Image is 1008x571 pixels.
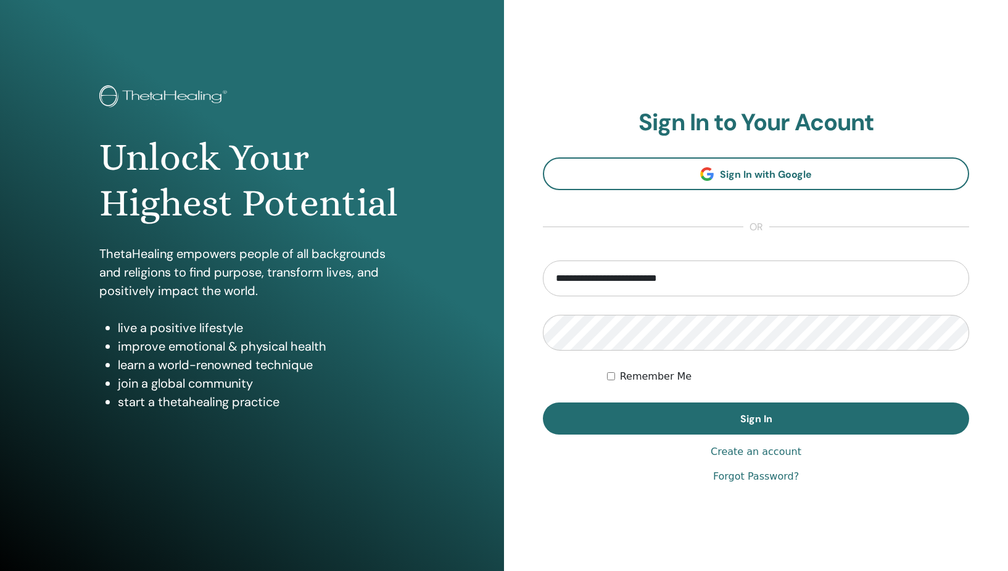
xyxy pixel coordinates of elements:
a: Forgot Password? [713,469,799,484]
span: Sign In [740,412,772,425]
span: Sign In with Google [720,168,812,181]
div: Keep me authenticated indefinitely or until I manually logout [607,369,969,384]
li: join a global community [118,374,405,393]
li: improve emotional & physical health [118,337,405,356]
p: ThetaHealing empowers people of all backgrounds and religions to find purpose, transform lives, a... [99,244,405,300]
li: start a thetahealing practice [118,393,405,411]
a: Sign In with Google [543,157,969,190]
h1: Unlock Your Highest Potential [99,135,405,227]
h2: Sign In to Your Acount [543,109,969,137]
li: learn a world-renowned technique [118,356,405,374]
label: Remember Me [620,369,692,384]
a: Create an account [711,444,801,459]
li: live a positive lifestyle [118,319,405,337]
button: Sign In [543,402,969,435]
span: or [743,220,769,235]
